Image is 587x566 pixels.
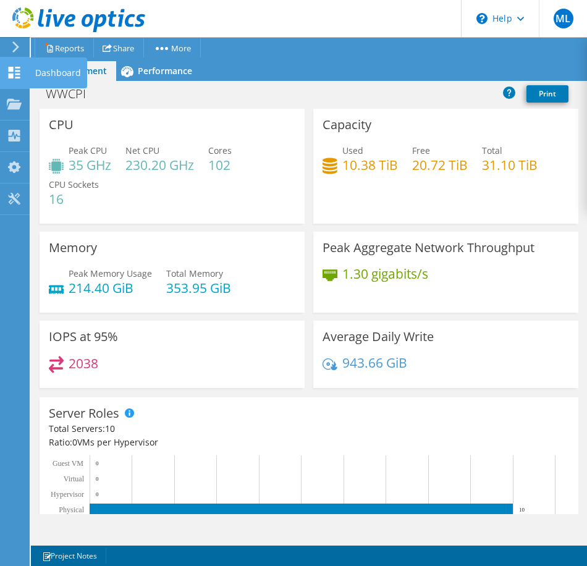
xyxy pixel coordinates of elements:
span: Free [412,145,430,156]
span: ML [554,9,573,28]
text: Hypervisor [51,490,84,499]
h4: 10.38 TiB [342,158,398,172]
span: Total [482,145,502,156]
span: 0 [72,436,77,448]
a: Reports [35,38,94,57]
h3: Memory [49,241,97,255]
span: Net CPU [125,145,159,156]
h4: 31.10 TiB [482,158,538,172]
span: Performance [138,65,192,77]
span: Total Memory [166,268,223,279]
div: Ratio: VMs per Hypervisor [49,436,569,449]
div: Total Servers: [49,422,309,436]
h3: Average Daily Write [323,330,434,344]
a: More [143,38,201,57]
h4: 230.20 GHz [125,158,194,172]
h3: Capacity [323,118,371,132]
span: Peak Memory Usage [69,268,152,279]
span: Cores [208,145,232,156]
h4: 16 [49,192,99,206]
svg: \n [476,13,488,24]
span: Used [342,145,363,156]
h4: 2038 [69,357,98,370]
h4: 214.40 GiB [69,281,152,295]
a: Print [526,85,568,103]
h3: Peak Aggregate Network Throughput [323,241,534,255]
text: 0 [96,491,99,497]
a: Project Notes [33,548,106,564]
span: Peak CPU [69,145,107,156]
span: CPU Sockets [49,179,99,190]
text: 10 [519,507,525,513]
div: Dashboard [29,57,87,88]
h4: 943.66 GiB [342,356,407,370]
a: Share [93,38,144,57]
h3: CPU [49,118,74,132]
text: Physical [59,505,84,514]
h4: 353.95 GiB [166,281,231,295]
span: 10 [105,423,115,434]
text: 0 [96,476,99,482]
h1: WWCPI [40,87,105,101]
text: Guest VM [53,459,83,468]
h3: IOPS at 95% [49,330,118,344]
h4: 20.72 TiB [412,158,468,172]
h4: 35 GHz [69,158,111,172]
h4: 1.30 gigabits/s [342,267,428,281]
h4: 102 [208,158,232,172]
text: 0 [96,460,99,467]
text: Virtual [64,475,85,483]
h3: Server Roles [49,407,119,420]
